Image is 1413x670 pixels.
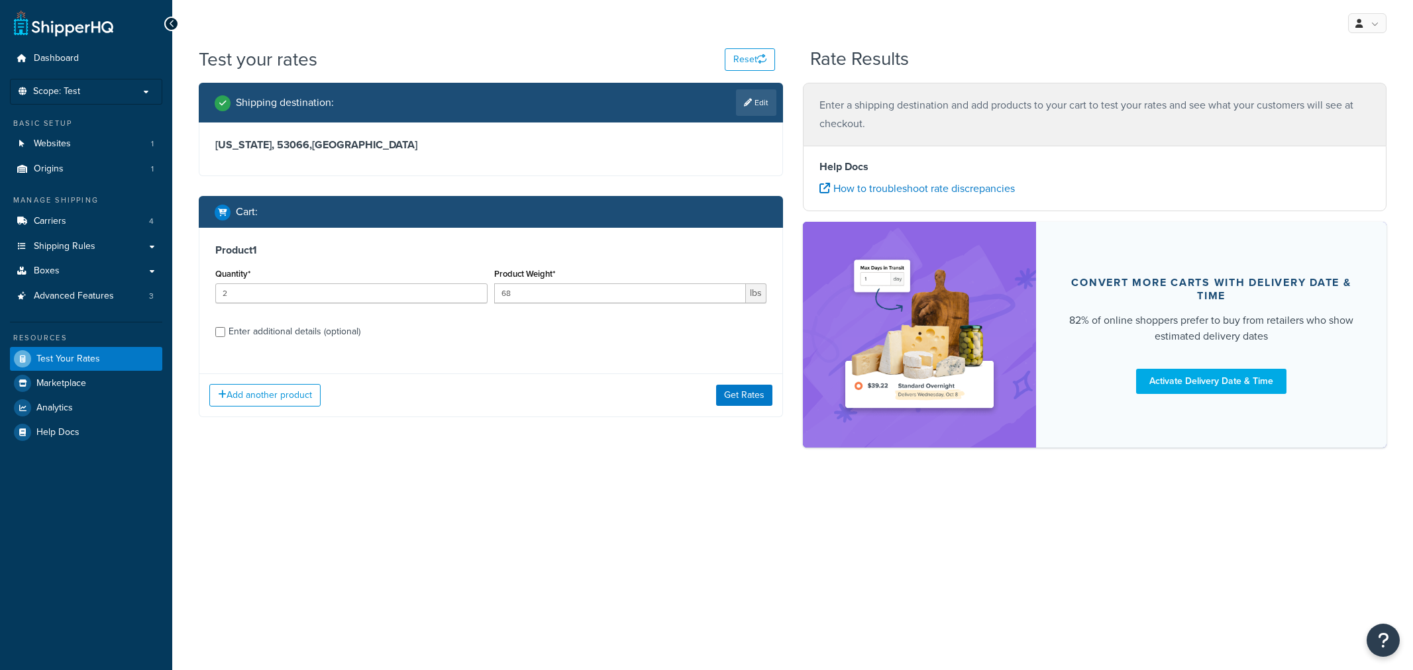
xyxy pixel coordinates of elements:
[10,371,162,395] a: Marketplace
[199,46,317,72] h1: Test your rates
[34,291,114,302] span: Advanced Features
[34,164,64,175] span: Origins
[215,269,250,279] label: Quantity*
[10,132,162,156] li: Websites
[10,234,162,259] a: Shipping Rules
[10,332,162,344] div: Resources
[10,347,162,371] a: Test Your Rates
[819,159,1371,175] h4: Help Docs
[1068,276,1355,303] div: Convert more carts with delivery date & time
[10,157,162,181] a: Origins1
[149,216,154,227] span: 4
[819,96,1371,133] p: Enter a shipping destination and add products to your cart to test your rates and see what your c...
[36,354,100,365] span: Test Your Rates
[34,53,79,64] span: Dashboard
[34,265,60,277] span: Boxes
[236,206,258,218] h2: Cart :
[215,244,766,257] h3: Product 1
[10,118,162,129] div: Basic Setup
[36,378,86,389] span: Marketplace
[819,181,1015,196] a: How to troubleshoot rate discrepancies
[716,385,772,406] button: Get Rates
[10,284,162,309] li: Advanced Features
[10,259,162,283] a: Boxes
[236,97,334,109] h2: Shipping destination :
[10,420,162,444] a: Help Docs
[10,284,162,309] a: Advanced Features3
[494,269,555,279] label: Product Weight*
[10,195,162,206] div: Manage Shipping
[209,384,321,407] button: Add another product
[1068,312,1355,344] div: 82% of online shoppers prefer to buy from retailers who show estimated delivery dates
[149,291,154,302] span: 3
[746,283,766,303] span: lbs
[151,138,154,150] span: 1
[10,209,162,234] a: Carriers4
[10,46,162,71] a: Dashboard
[215,138,766,152] h3: [US_STATE], 53066 , [GEOGRAPHIC_DATA]
[725,48,775,71] button: Reset
[33,86,80,97] span: Scope: Test
[736,89,776,116] a: Edit
[10,396,162,420] a: Analytics
[10,209,162,234] li: Carriers
[215,283,488,303] input: 0.0
[10,157,162,181] li: Origins
[10,132,162,156] a: Websites1
[229,322,360,341] div: Enter additional details (optional)
[34,216,66,227] span: Carriers
[36,427,79,438] span: Help Docs
[837,242,1002,428] img: feature-image-ddt-36eae7f7280da8017bfb280eaccd9c446f90b1fe08728e4019434db127062ab4.png
[215,327,225,337] input: Enter additional details (optional)
[34,241,95,252] span: Shipping Rules
[494,283,746,303] input: 0.00
[34,138,71,150] span: Websites
[1136,369,1286,394] a: Activate Delivery Date & Time
[151,164,154,175] span: 1
[810,49,909,70] h2: Rate Results
[1367,624,1400,657] button: Open Resource Center
[36,403,73,414] span: Analytics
